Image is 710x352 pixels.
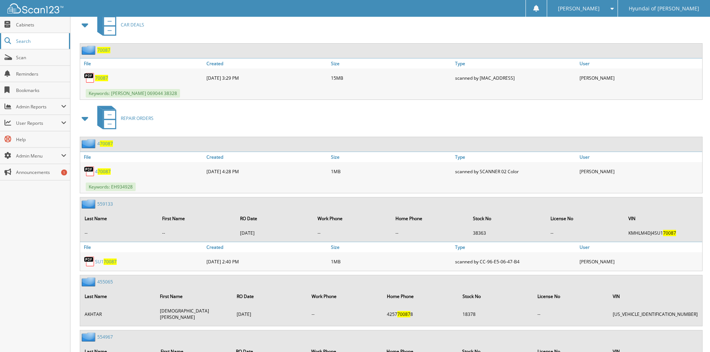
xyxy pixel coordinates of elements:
[329,152,454,162] a: Size
[156,305,232,323] td: [DEMOGRAPHIC_DATA][PERSON_NAME]
[80,58,205,69] a: File
[397,311,410,317] span: 70087
[98,168,111,175] span: 70087
[609,305,701,323] td: [US_VEHICLE_IDENTIFICATION_NUMBER]
[16,38,65,44] span: Search
[329,70,454,85] div: 15MB
[314,227,391,239] td: --
[61,169,67,175] div: 1
[82,139,97,148] img: folder2.png
[93,10,144,39] a: CAR DEALS
[205,58,329,69] a: Created
[158,227,235,239] td: --
[578,152,702,162] a: User
[16,22,66,28] span: Cabinets
[16,71,66,77] span: Reminders
[547,211,624,226] th: License No
[392,227,468,239] td: --
[205,152,329,162] a: Created
[82,277,97,286] img: folder2.png
[95,168,111,175] a: 470087
[104,259,117,265] span: 70087
[453,254,578,269] div: scanned by CC-96-E5-06-47-B4
[16,104,61,110] span: Admin Reports
[16,120,61,126] span: User Reports
[97,140,113,147] a: 470087
[453,58,578,69] a: Type
[383,305,458,323] td: 4257 8
[578,164,702,179] div: [PERSON_NAME]
[609,289,701,304] th: VIN
[100,140,113,147] span: 70087
[233,289,307,304] th: RO Date
[86,183,136,191] span: Keywords: EH934928
[233,305,307,323] td: [DATE]
[329,242,454,252] a: Size
[95,75,108,81] a: 70087
[158,211,235,226] th: First Name
[80,242,205,252] a: File
[16,136,66,143] span: Help
[383,289,458,304] th: Home Phone
[82,45,97,55] img: folder2.png
[578,70,702,85] div: [PERSON_NAME]
[534,289,608,304] th: License No
[329,164,454,179] div: 1MB
[16,153,61,159] span: Admin Menu
[97,201,113,207] a: 559133
[81,227,158,239] td: --
[121,22,144,28] span: CAR DEALS
[121,115,154,121] span: REPAIR ORDERS
[95,259,117,265] a: SU170087
[392,211,468,226] th: Home Phone
[84,166,95,177] img: PDF.png
[97,334,113,340] a: 554967
[80,152,205,162] a: File
[578,58,702,69] a: User
[459,305,533,323] td: 18378
[84,256,95,267] img: PDF.png
[578,254,702,269] div: [PERSON_NAME]
[459,289,533,304] th: Stock No
[81,305,155,323] td: AKHTAR
[314,211,391,226] th: Work Phone
[205,70,329,85] div: [DATE] 3:29 PM
[236,211,313,226] th: RO Date
[16,54,66,61] span: Scan
[97,47,110,53] a: 70087
[156,289,232,304] th: First Name
[625,211,701,226] th: VIN
[453,152,578,162] a: Type
[663,230,676,236] span: 70087
[84,72,95,83] img: PDF.png
[205,242,329,252] a: Created
[329,58,454,69] a: Size
[82,332,97,342] img: folder2.png
[558,6,600,11] span: [PERSON_NAME]
[469,227,546,239] td: 38363
[93,104,154,133] a: REPAIR ORDERS
[205,164,329,179] div: [DATE] 4:28 PM
[547,227,624,239] td: --
[629,6,699,11] span: Hyundai of [PERSON_NAME]
[453,70,578,85] div: scanned by [MAC_ADDRESS]
[625,227,701,239] td: KMHLM4DJ4SU1
[308,305,382,323] td: --
[82,199,97,209] img: folder2.png
[578,242,702,252] a: User
[97,279,113,285] a: 455065
[329,254,454,269] div: 1MB
[81,289,155,304] th: Last Name
[308,289,382,304] th: Work Phone
[453,242,578,252] a: Type
[205,254,329,269] div: [DATE] 2:40 PM
[534,305,608,323] td: --
[81,211,158,226] th: Last Name
[7,3,63,13] img: scan123-logo-white.svg
[453,164,578,179] div: scanned by SCANNER 02 Color
[236,227,313,239] td: [DATE]
[16,169,66,175] span: Announcements
[86,89,180,98] span: Keywords: [PERSON_NAME] 069044 38328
